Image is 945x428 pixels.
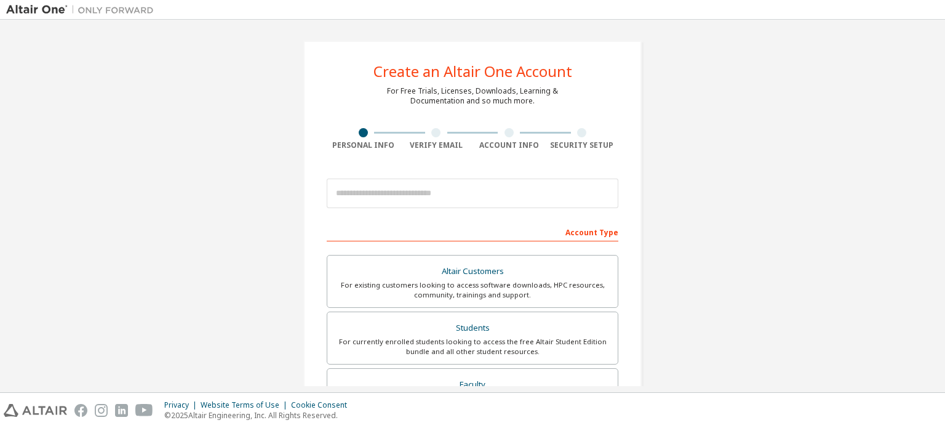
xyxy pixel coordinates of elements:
div: Account Type [327,222,618,241]
img: instagram.svg [95,404,108,417]
div: Create an Altair One Account [373,64,572,79]
div: Personal Info [327,140,400,150]
img: youtube.svg [135,404,153,417]
img: Altair One [6,4,160,16]
div: Security Setup [546,140,619,150]
p: © 2025 Altair Engineering, Inc. All Rights Reserved. [164,410,354,421]
div: Cookie Consent [291,400,354,410]
div: For existing customers looking to access software downloads, HPC resources, community, trainings ... [335,280,610,300]
div: For currently enrolled students looking to access the free Altair Student Edition bundle and all ... [335,337,610,357]
div: Faculty [335,376,610,394]
div: Account Info [472,140,546,150]
div: For Free Trials, Licenses, Downloads, Learning & Documentation and so much more. [387,86,558,106]
div: Verify Email [400,140,473,150]
img: linkedin.svg [115,404,128,417]
div: Altair Customers [335,263,610,280]
div: Website Terms of Use [201,400,291,410]
div: Privacy [164,400,201,410]
img: altair_logo.svg [4,404,67,417]
div: Students [335,320,610,337]
img: facebook.svg [74,404,87,417]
